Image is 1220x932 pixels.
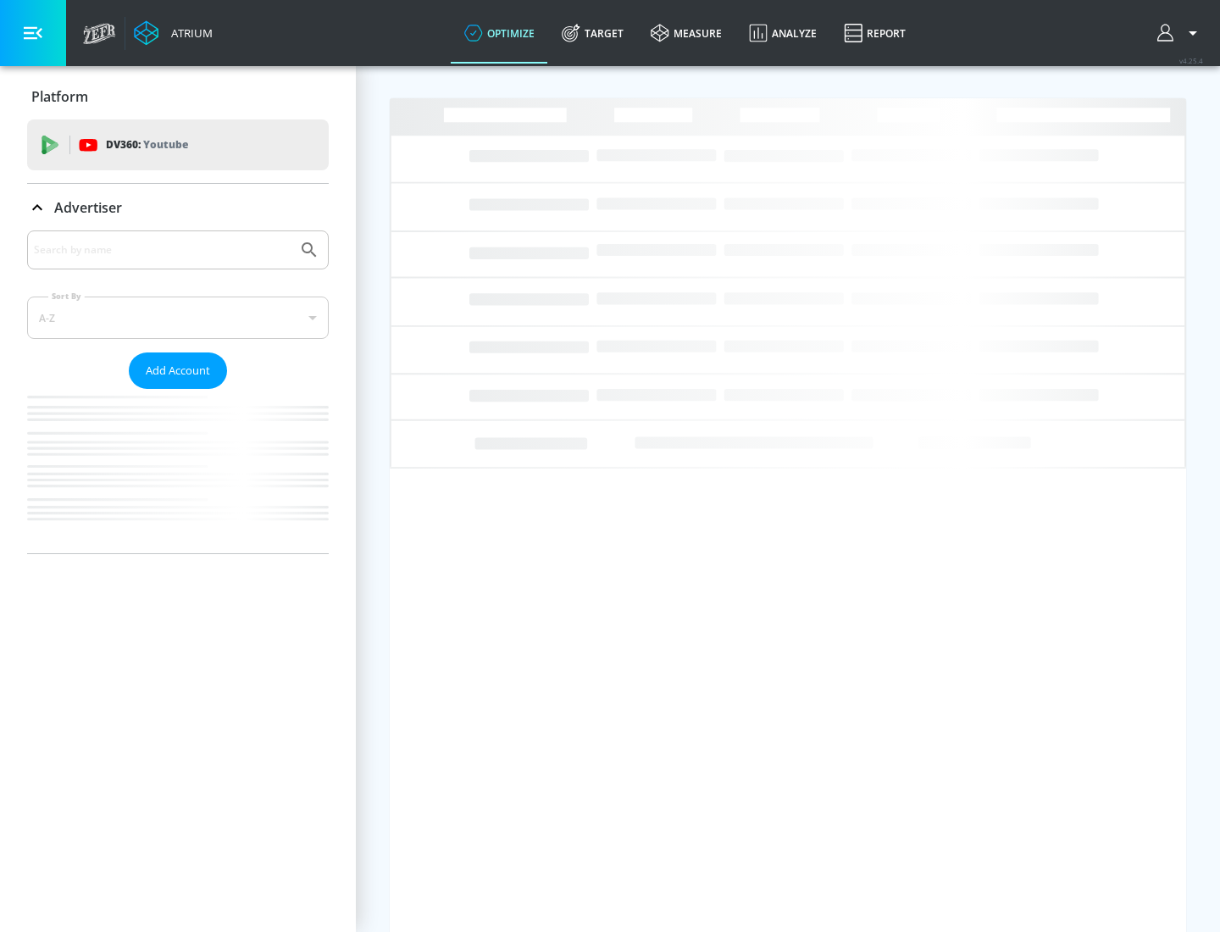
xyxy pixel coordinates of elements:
p: Platform [31,87,88,106]
a: optimize [451,3,548,64]
a: Target [548,3,637,64]
a: Report [830,3,919,64]
div: A-Z [27,297,329,339]
a: Analyze [735,3,830,64]
p: Youtube [143,136,188,153]
p: Advertiser [54,198,122,217]
div: DV360: Youtube [27,119,329,170]
div: Atrium [164,25,213,41]
p: DV360: [106,136,188,154]
div: Advertiser [27,230,329,553]
span: v 4.25.4 [1179,56,1203,65]
input: Search by name [34,239,291,261]
button: Add Account [129,352,227,389]
div: Advertiser [27,184,329,231]
label: Sort By [48,291,85,302]
span: Add Account [146,361,210,380]
a: measure [637,3,735,64]
nav: list of Advertiser [27,389,329,553]
div: Platform [27,73,329,120]
a: Atrium [134,20,213,46]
